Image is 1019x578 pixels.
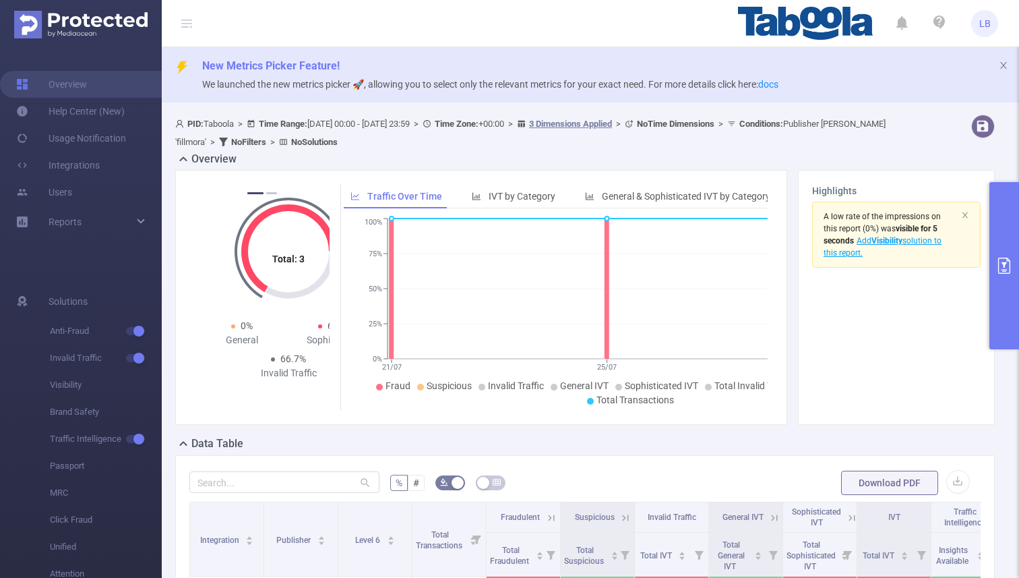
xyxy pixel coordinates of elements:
[49,216,82,227] span: Reports
[435,119,478,129] b: Time Zone:
[504,119,517,129] span: >
[863,551,896,560] span: Total IVT
[488,380,544,391] span: Invalid Traffic
[317,534,325,538] i: icon: caret-up
[373,355,382,364] tspan: 0%
[824,236,941,258] span: Add solution to this report.
[838,533,857,576] i: Filter menu
[259,119,307,129] b: Time Range:
[202,79,778,90] span: We launched the new metrics picker 🚀, allowing you to select only the relevant metrics for your e...
[786,540,836,571] span: Total Sophisticated IVT
[648,513,696,522] span: Invalid Traffic
[288,333,382,347] div: Sophisticated
[369,320,382,328] tspan: 25%
[175,119,187,128] i: icon: user
[350,192,360,201] i: icon: line-chart
[615,533,634,576] i: Filter menu
[387,534,394,538] i: icon: caret-up
[202,59,340,72] span: New Metrics Picker Feature!
[16,98,125,125] a: Help Center (New)
[755,550,762,554] i: icon: caret-up
[764,533,782,576] i: Filter menu
[536,550,543,554] i: icon: caret-up
[900,550,908,558] div: Sort
[367,191,442,202] span: Traffic Over Time
[317,540,325,544] i: icon: caret-down
[689,533,708,576] i: Filter menu
[16,179,72,206] a: Users
[189,471,379,493] input: Search...
[824,212,941,258] span: (0%)
[529,119,612,129] u: 3 Dimensions Applied
[977,550,985,558] div: Sort
[596,395,674,405] span: Total Transactions
[355,536,382,545] span: Level 6
[16,152,100,179] a: Integrations
[718,540,745,571] span: Total General IVT
[50,533,162,560] span: Unified
[612,119,625,129] span: >
[245,534,253,542] div: Sort
[50,507,162,533] span: Click Fraud
[234,119,247,129] span: >
[50,426,162,453] span: Traffic Intelligence
[195,333,288,347] div: General
[266,137,279,147] span: >
[467,502,486,576] i: Filter menu
[50,372,162,399] span: Visibility
[575,513,615,522] span: Suspicious
[427,380,472,391] span: Suspicious
[598,363,617,372] tspan: 25/07
[241,320,253,331] span: 0%
[382,363,402,372] tspan: 21/07
[936,546,970,566] span: Insights Available
[246,540,253,544] i: icon: caret-down
[16,71,87,98] a: Overview
[413,478,419,488] span: #
[564,546,606,566] span: Total Suspicious
[50,480,162,507] span: MRC
[999,61,1008,70] i: icon: close
[50,453,162,480] span: Passport
[961,208,969,223] button: icon: close
[824,224,937,245] span: was
[977,554,985,558] i: icon: caret-down
[50,345,162,372] span: Invalid Traffic
[247,192,264,194] button: 1
[242,366,336,380] div: Invalid Traffic
[489,191,555,202] span: IVT by Category
[792,507,841,527] span: Sophisticated IVT
[758,79,778,90] a: docs
[722,513,764,522] span: General IVT
[387,534,395,542] div: Sort
[49,288,88,315] span: Solutions
[754,550,762,558] div: Sort
[944,507,985,527] span: Traffic Intelligence
[739,119,783,129] b: Conditions :
[385,380,410,391] span: Fraud
[365,219,382,227] tspan: 100%
[50,318,162,345] span: Anti-Fraud
[231,137,266,147] b: No Filters
[824,212,941,233] span: A low rate of the impressions on this report
[440,478,448,486] i: icon: bg-colors
[640,551,674,560] span: Total IVT
[714,119,727,129] span: >
[888,513,900,522] span: IVT
[493,478,501,486] i: icon: table
[187,119,204,129] b: PID:
[200,536,241,545] span: Integration
[536,550,544,558] div: Sort
[678,550,686,558] div: Sort
[280,353,306,364] span: 66.7%
[410,119,423,129] span: >
[901,550,908,554] i: icon: caret-up
[416,530,464,550] span: Total Transactions
[191,436,243,452] h2: Data Table
[841,471,938,495] button: Download PDF
[266,192,277,194] button: 2
[961,211,969,219] i: icon: close
[611,554,618,558] i: icon: caret-down
[679,550,686,554] i: icon: caret-up
[191,151,237,167] h2: Overview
